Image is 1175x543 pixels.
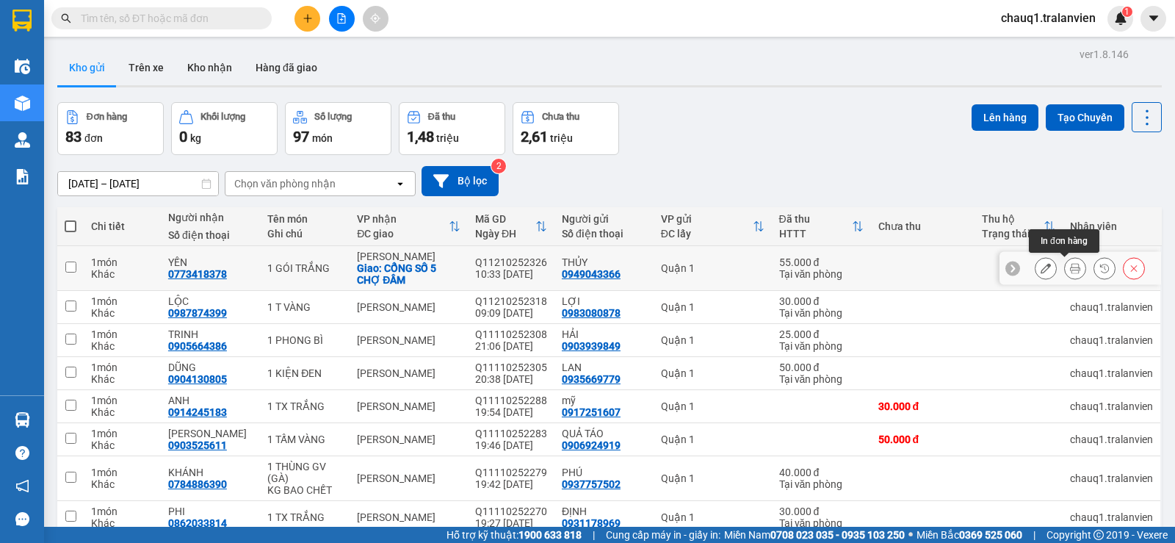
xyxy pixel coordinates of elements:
[562,406,621,418] div: 0917251607
[562,467,646,478] div: PHÚ
[521,128,548,145] span: 2,61
[15,479,29,493] span: notification
[724,527,905,543] span: Miền Nam
[81,10,254,26] input: Tìm tên, số ĐT hoặc mã đơn
[1070,472,1153,484] div: chauq1.tralanvien
[606,527,720,543] span: Cung cấp máy in - giấy in:
[475,340,547,352] div: 21:06 [DATE]
[513,102,619,155] button: Chưa thu2,61 triệu
[1140,6,1166,32] button: caret-down
[91,395,153,406] div: 1 món
[661,262,764,274] div: Quận 1
[336,13,347,24] span: file-add
[593,527,595,543] span: |
[562,228,646,240] div: Số điện thoại
[91,268,153,280] div: Khác
[562,328,646,340] div: HẢI
[661,301,764,313] div: Quận 1
[91,295,153,307] div: 1 món
[475,362,547,373] div: Q11110252305
[357,334,460,346] div: [PERSON_NAME]
[779,362,864,373] div: 50.000 đ
[475,228,535,240] div: Ngày ĐH
[779,328,864,340] div: 25.000 đ
[779,506,864,517] div: 30.000 đ
[65,128,82,145] span: 83
[176,50,244,85] button: Kho nhận
[661,511,764,523] div: Quận 1
[972,104,1038,131] button: Lên hàng
[91,439,153,451] div: Khác
[661,334,764,346] div: Quận 1
[91,220,153,232] div: Chi tiết
[357,400,460,412] div: [PERSON_NAME]
[267,213,342,225] div: Tên món
[475,506,547,517] div: Q11110252270
[394,178,406,190] svg: open
[91,478,153,490] div: Khác
[357,213,449,225] div: VP nhận
[878,434,967,445] div: 50.000 đ
[168,467,253,478] div: KHÁNH
[475,406,547,418] div: 19:54 [DATE]
[314,112,352,122] div: Số lượng
[1070,434,1153,445] div: chauq1.tralanvien
[518,529,582,541] strong: 1900 633 818
[168,307,227,319] div: 0987874399
[436,132,459,144] span: triệu
[15,169,30,184] img: solution-icon
[168,406,227,418] div: 0914245183
[654,207,772,246] th: Toggle SortBy
[475,428,547,439] div: Q11110252283
[267,461,342,484] div: 1 THÙNG GV (GÀ)
[562,295,646,307] div: LỢI
[475,439,547,451] div: 19:46 [DATE]
[446,527,582,543] span: Hỗ trợ kỹ thuật:
[168,212,253,223] div: Người nhận
[91,328,153,340] div: 1 món
[1070,400,1153,412] div: chauq1.tralanvien
[428,112,455,122] div: Đã thu
[91,340,153,352] div: Khác
[1122,7,1132,17] sup: 1
[562,213,646,225] div: Người gửi
[779,228,852,240] div: HTTT
[57,50,117,85] button: Kho gửi
[15,59,30,74] img: warehouse-icon
[982,228,1044,240] div: Trạng thái
[91,506,153,517] div: 1 món
[1070,334,1153,346] div: chauq1.tralanvien
[959,529,1022,541] strong: 0369 525 060
[1114,12,1127,25] img: icon-new-feature
[779,268,864,280] div: Tại văn phòng
[15,446,29,460] span: question-circle
[267,262,342,274] div: 1 GÓI TRẮNG
[562,340,621,352] div: 0903939849
[168,478,227,490] div: 0784886390
[779,340,864,352] div: Tại văn phòng
[475,478,547,490] div: 19:42 [DATE]
[562,517,621,529] div: 0931178969
[91,517,153,529] div: Khác
[171,102,278,155] button: Khối lượng0kg
[1124,7,1129,17] span: 1
[475,307,547,319] div: 09:09 [DATE]
[179,128,187,145] span: 0
[916,527,1022,543] span: Miền Bắc
[168,506,253,517] div: PHI
[562,395,646,406] div: mỹ
[542,112,579,122] div: Chưa thu
[91,406,153,418] div: Khác
[84,132,103,144] span: đơn
[117,50,176,85] button: Trên xe
[357,262,460,286] div: Giao: CỔNG SỐ 5 CHỢ ĐẦM
[200,112,245,122] div: Khối lượng
[285,102,391,155] button: Số lượng97món
[329,6,355,32] button: file-add
[357,228,449,240] div: ĐC giao
[1033,527,1035,543] span: |
[357,472,460,484] div: [PERSON_NAME]
[168,256,253,268] div: YẾN
[168,428,253,439] div: BẢO TUẤN
[267,434,342,445] div: 1 TẤM VÀNG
